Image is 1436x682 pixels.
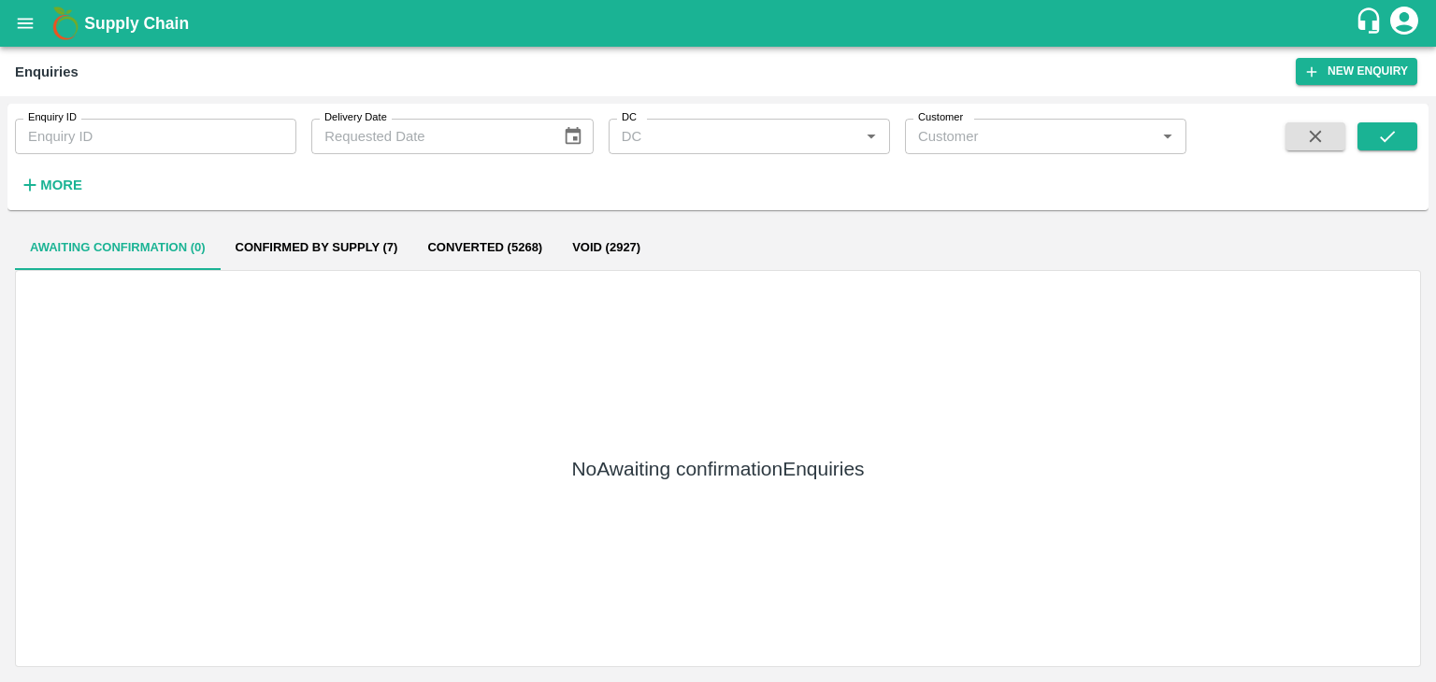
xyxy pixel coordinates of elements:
[324,110,387,125] label: Delivery Date
[911,124,1150,149] input: Customer
[918,110,963,125] label: Customer
[40,178,82,192] strong: More
[1296,58,1417,85] button: New Enquiry
[557,225,655,270] button: Void (2927)
[622,110,637,125] label: DC
[84,10,1355,36] a: Supply Chain
[15,169,87,201] button: More
[1387,4,1421,43] div: account of current user
[28,110,77,125] label: Enquiry ID
[571,456,864,482] h5: No Awaiting confirmation Enquiries
[47,5,84,42] img: logo
[4,2,47,45] button: open drawer
[84,14,189,33] b: Supply Chain
[15,119,296,154] input: Enquiry ID
[412,225,557,270] button: Converted (5268)
[555,119,591,154] button: Choose date
[311,119,548,154] input: Requested Date
[15,225,221,270] button: Awaiting confirmation (0)
[15,60,79,84] div: Enquiries
[859,124,883,149] button: Open
[1156,124,1180,149] button: Open
[1355,7,1387,40] div: customer-support
[614,124,854,149] input: DC
[221,225,413,270] button: Confirmed by supply (7)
